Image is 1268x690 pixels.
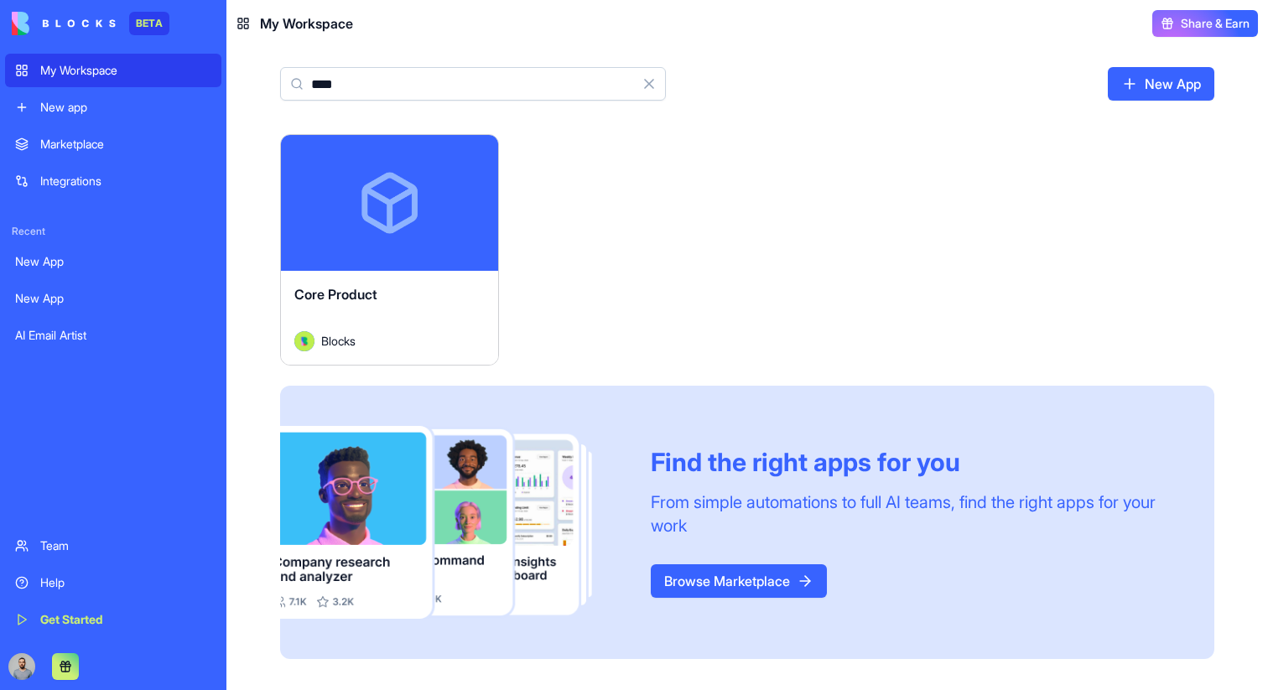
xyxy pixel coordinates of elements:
[5,164,221,198] a: Integrations
[321,332,356,350] span: Blocks
[5,245,221,278] a: New App
[651,447,1174,477] div: Find the right apps for you
[294,286,377,303] span: Core Product
[280,426,624,619] img: Frame_181_egmpey.png
[5,319,221,352] a: AI Email Artist
[40,99,211,116] div: New app
[651,564,827,598] a: Browse Marketplace
[40,537,211,554] div: Team
[5,603,221,636] a: Get Started
[5,566,221,599] a: Help
[1152,10,1258,37] button: Share & Earn
[15,290,211,307] div: New App
[5,529,221,563] a: Team
[12,12,169,35] a: BETA
[5,282,221,315] a: New App
[5,127,221,161] a: Marketplace
[260,13,353,34] span: My Workspace
[15,253,211,270] div: New App
[5,225,221,238] span: Recent
[40,62,211,79] div: My Workspace
[12,12,116,35] img: logo
[129,12,169,35] div: BETA
[40,574,211,591] div: Help
[5,91,221,124] a: New app
[1181,15,1250,32] span: Share & Earn
[280,134,499,366] a: Core ProductAvatarBlocks
[40,173,211,189] div: Integrations
[15,327,211,344] div: AI Email Artist
[651,490,1174,537] div: From simple automations to full AI teams, find the right apps for your work
[8,653,35,680] img: image_123650291_bsq8ao.jpg
[1108,67,1214,101] a: New App
[5,54,221,87] a: My Workspace
[40,611,211,628] div: Get Started
[40,136,211,153] div: Marketplace
[294,331,314,351] img: Avatar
